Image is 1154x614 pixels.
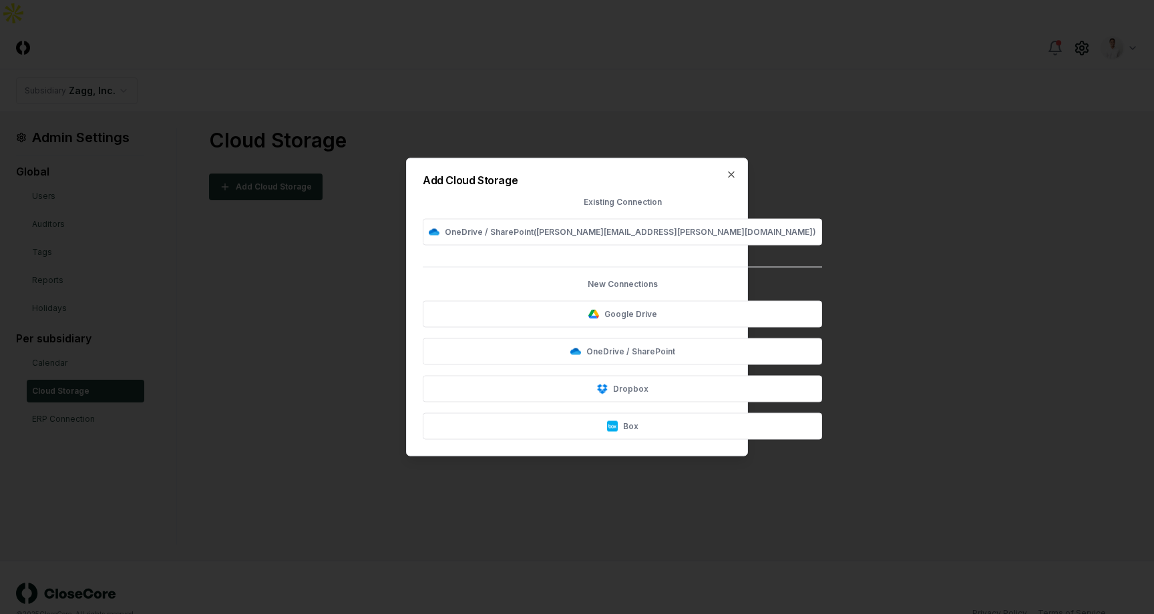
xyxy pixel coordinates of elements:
img: OneDrive [570,348,581,355]
h2: Add Cloud Storage [423,175,822,186]
button: OneDrive / SharePoint [423,338,822,365]
img: Google Drive [588,309,599,318]
img: Box [607,421,618,432]
button: Google Drive [423,301,822,328]
img: Dropbox [597,384,608,394]
button: Dropbox [423,376,822,402]
div: New Connections [423,278,822,290]
button: Box [423,413,822,440]
div: Existing Connection [423,196,822,208]
img: OneDrive / SharePoint [429,229,439,236]
button: OneDrive / SharePoint([PERSON_NAME][EMAIL_ADDRESS][PERSON_NAME][DOMAIN_NAME]) [423,219,822,246]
